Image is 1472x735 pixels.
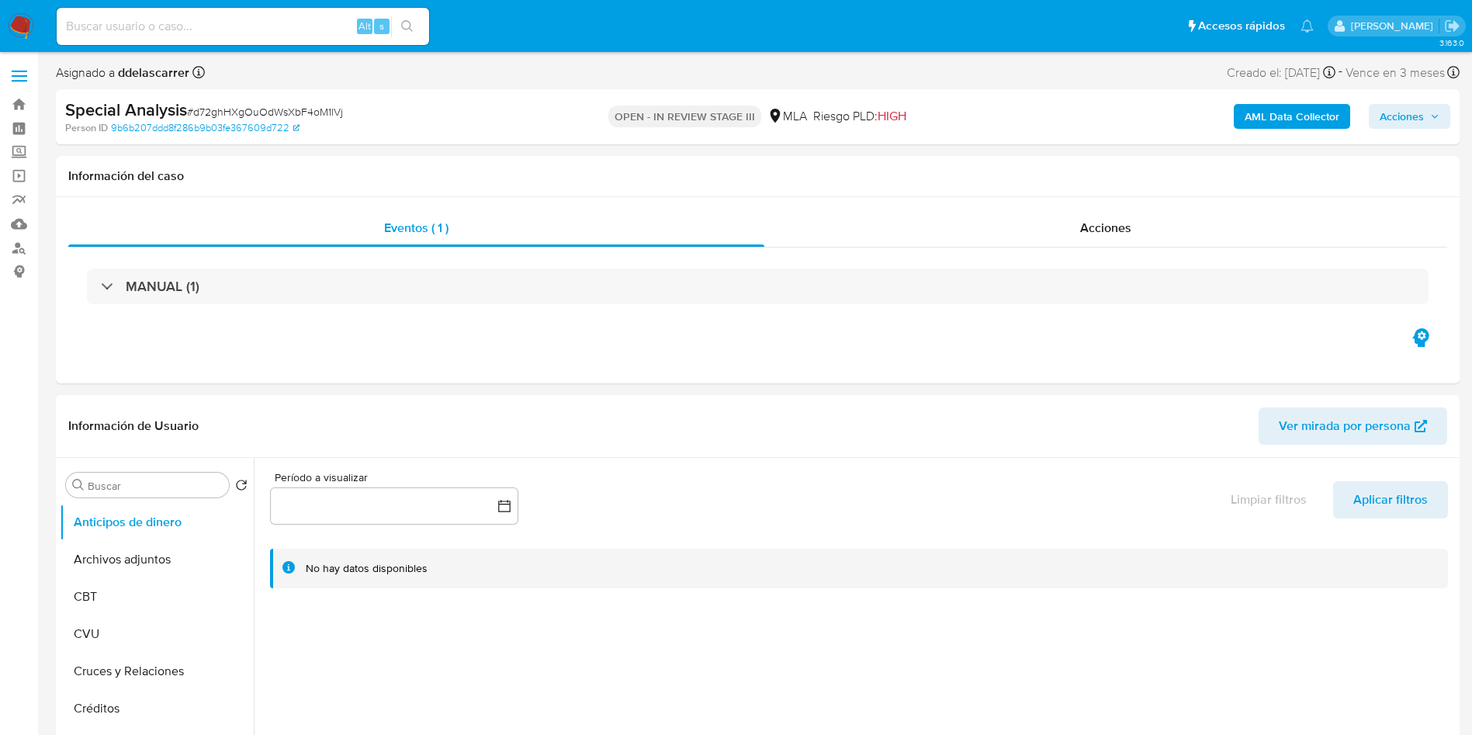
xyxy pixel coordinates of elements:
button: CBT [60,578,254,615]
b: Person ID [65,121,108,135]
span: Accesos rápidos [1198,18,1285,34]
button: Créditos [60,690,254,727]
div: MANUAL (1) [87,269,1429,304]
button: Cruces y Relaciones [60,653,254,690]
input: Buscar usuario o caso... [57,16,429,36]
span: s [379,19,384,33]
a: Notificaciones [1301,19,1314,33]
p: OPEN - IN REVIEW STAGE III [608,106,761,127]
button: CVU [60,615,254,653]
a: 9b6b207ddd8f286b9b03fe367609d722 [111,121,300,135]
h3: MANUAL (1) [126,278,199,295]
span: Riesgo PLD: [813,108,906,125]
button: Archivos adjuntos [60,541,254,578]
div: Creado el: [DATE] [1227,62,1335,83]
span: HIGH [878,107,906,125]
button: search-icon [391,16,423,37]
span: Acciones [1380,104,1424,129]
input: Buscar [88,479,223,493]
b: ddelascarrer [115,64,189,81]
span: Vence en 3 meses [1346,64,1445,81]
b: AML Data Collector [1245,104,1339,129]
span: Alt [358,19,371,33]
p: eliana.eguerrero@mercadolibre.com [1351,19,1439,33]
a: Salir [1444,18,1460,34]
h1: Información de Usuario [68,418,199,434]
button: Anticipos de dinero [60,504,254,541]
h1: Información del caso [68,168,1447,184]
span: Ver mirada por persona [1279,407,1411,445]
span: # d72ghHXgOuOdWsXbF4oM1lVj [187,104,343,120]
button: Buscar [72,479,85,491]
button: AML Data Collector [1234,104,1350,129]
div: MLA [767,108,807,125]
b: Special Analysis [65,97,187,122]
span: Asignado a [56,64,189,81]
span: - [1339,62,1342,83]
button: Volver al orden por defecto [235,479,248,496]
button: Ver mirada por persona [1259,407,1447,445]
span: Acciones [1080,219,1131,237]
button: Acciones [1369,104,1450,129]
span: Eventos ( 1 ) [384,219,449,237]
